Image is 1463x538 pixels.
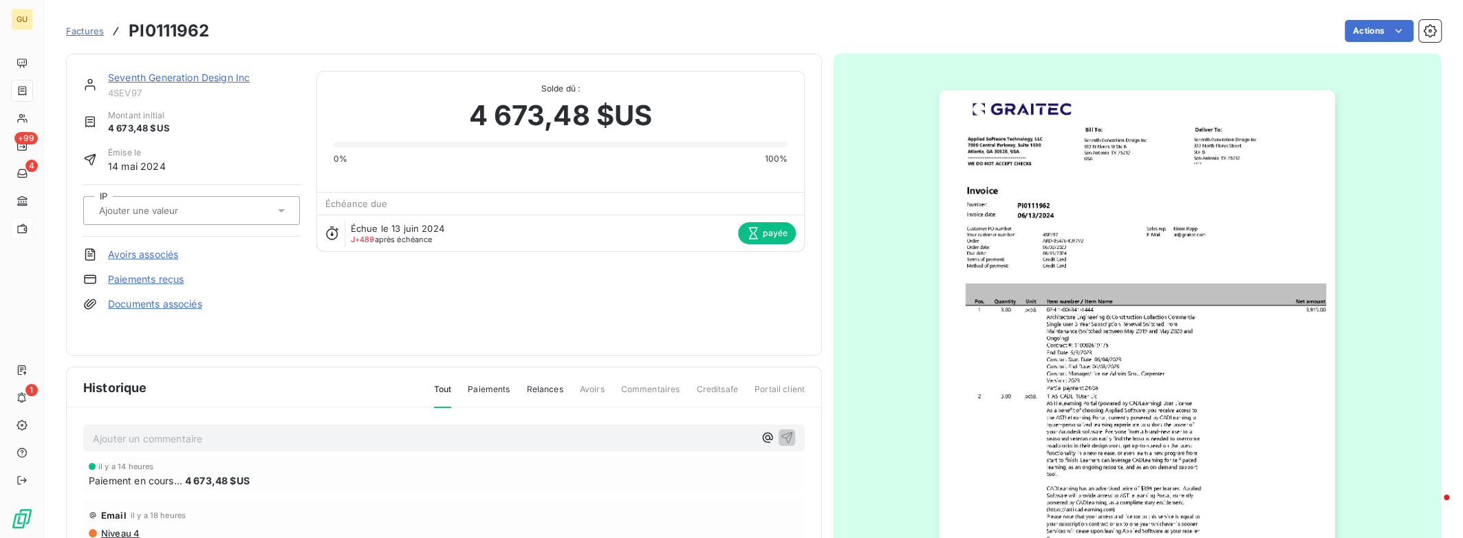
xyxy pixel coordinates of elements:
span: il y a 18 heures [131,511,186,519]
span: 4SEV97 [108,87,300,98]
a: Paiements reçus [108,272,184,286]
iframe: Intercom live chat [1416,491,1449,524]
span: Factures [66,25,104,36]
div: GU [11,8,33,30]
span: Émise le [108,147,166,159]
span: Historique [83,378,147,397]
span: Relances [526,383,563,407]
span: Commentaires [621,383,680,407]
span: J+489 [351,235,375,244]
span: 14 mai 2024 [108,159,166,173]
span: Paiement en cours... [89,473,182,488]
span: Paiements [468,383,510,407]
span: Échue le 13 juin 2024 [351,223,444,234]
a: Seventh Generation Design Inc [108,72,250,83]
span: +99 [14,132,38,144]
a: Documents associés [108,297,202,311]
span: Solde dû : [334,83,788,95]
span: Creditsafe [696,383,738,407]
span: 100% [764,153,788,165]
span: Échéance due [325,198,388,209]
span: 4 [25,160,38,172]
span: payée [738,222,796,244]
span: Montant initial [108,109,170,122]
input: Ajouter une valeur [98,204,236,217]
span: Portail client [755,383,805,407]
span: 4 673,48 $US [108,122,170,136]
button: Actions [1345,20,1413,42]
img: Logo LeanPay [11,508,33,530]
h3: PI0111962 [129,19,209,43]
span: Avoirs [580,383,605,407]
span: après échéance [351,235,433,244]
span: Email [101,510,127,521]
span: 4 673,48 $US [468,95,652,136]
span: 4 673,48 $US [185,473,250,488]
a: Avoirs associés [108,248,178,261]
span: 1 [25,384,38,396]
a: Factures [66,24,104,38]
span: il y a 14 heures [98,462,153,471]
span: Tout [434,383,452,408]
span: 0% [334,153,347,165]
